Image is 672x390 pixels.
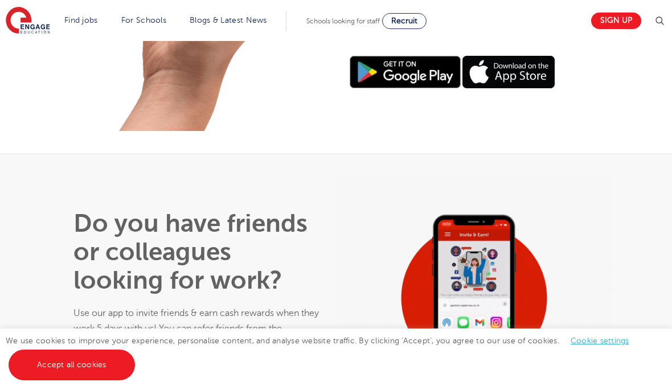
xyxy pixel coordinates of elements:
span: We use cookies to improve your experience, personalise content, and analyse website traffic. By c... [6,336,641,369]
a: Cookie settings [571,336,629,345]
a: Recruit [382,13,427,29]
a: Blogs & Latest News [190,16,267,24]
span: Recruit [391,17,417,25]
a: Accept all cookies [9,350,135,380]
a: Sign up [591,13,641,29]
span: Schools looking for staff [306,17,380,25]
p: Use our app to invite friends & earn cash rewards when they work 5 days with us! You can refer fr... [73,306,322,366]
h1: Do you have friends or colleagues looking for work? [73,209,322,294]
img: Engage Education [6,7,50,35]
a: For Schools [121,16,166,24]
a: Find jobs [64,16,98,24]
